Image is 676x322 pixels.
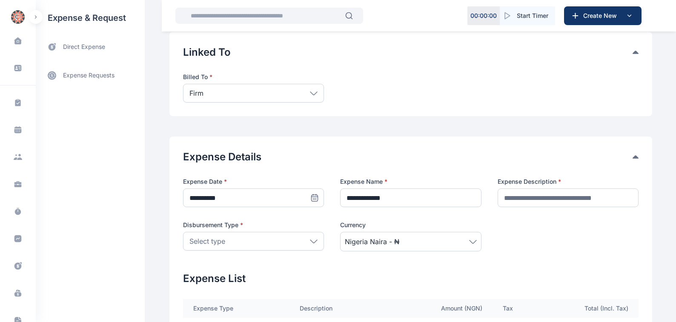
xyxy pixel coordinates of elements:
button: Create New [564,6,642,25]
span: Nigeria Naira - ₦ [345,237,399,247]
label: Billed To [183,73,324,81]
div: Linked To [183,46,639,59]
label: Expense Date [183,177,324,186]
a: direct expense [36,36,145,58]
label: Disbursement Type [183,221,324,229]
span: Create New [580,11,624,20]
button: Expense Details [183,150,633,164]
button: Start Timer [500,6,555,25]
th: Tax [493,299,574,318]
th: Expense Type [183,299,289,318]
th: Amount ( NGN ) [431,299,493,318]
a: expense requests [36,65,145,85]
span: Currency [340,221,366,229]
div: expense requests [36,58,145,85]
div: Expense Details [183,150,639,164]
th: Description [289,299,431,318]
h2: Expense List [183,272,639,285]
th: Total (Incl. Tax) [574,299,639,318]
button: Linked To [183,46,633,59]
p: Firm [189,88,203,98]
label: Expense Description [498,177,639,186]
p: 00 : 00 : 00 [470,11,497,20]
span: direct expense [63,43,105,51]
label: Expense Name [340,177,481,186]
span: Start Timer [517,11,548,20]
p: Select type [189,236,225,246]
